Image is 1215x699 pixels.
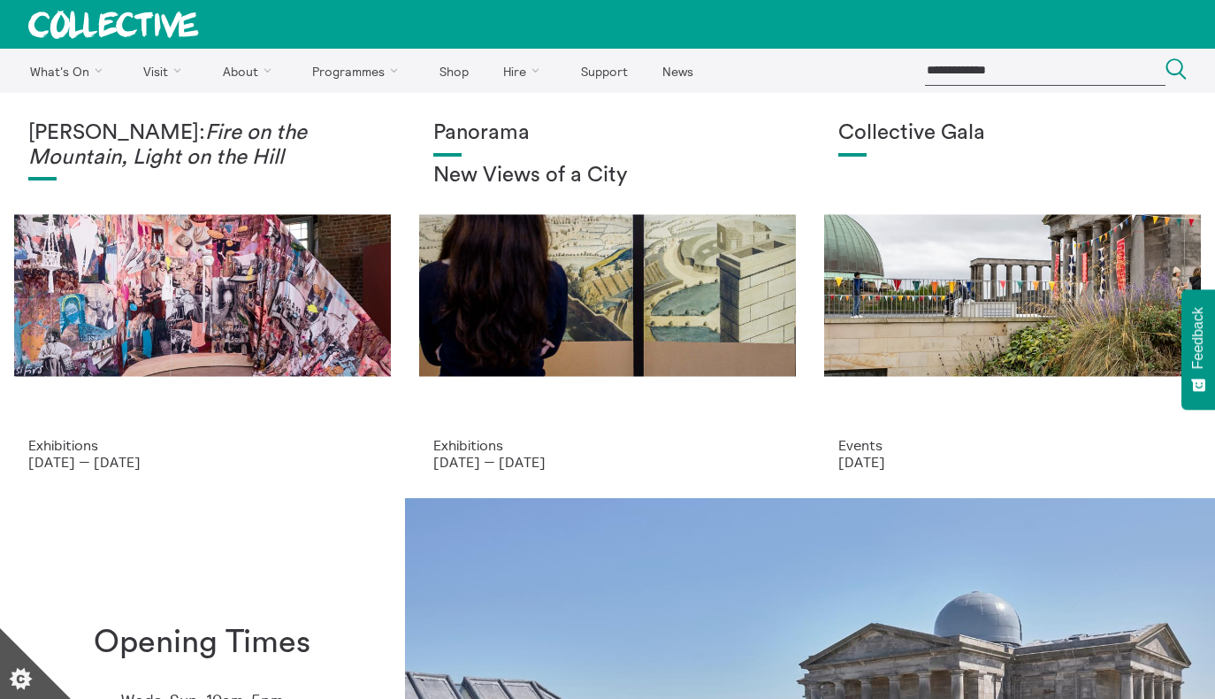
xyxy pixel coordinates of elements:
[28,437,377,453] p: Exhibitions
[297,49,421,93] a: Programmes
[424,49,484,93] a: Shop
[565,49,643,93] a: Support
[94,625,310,661] h1: Opening Times
[128,49,204,93] a: Visit
[646,49,708,93] a: News
[28,121,377,170] h1: [PERSON_NAME]:
[1181,289,1215,410] button: Feedback - Show survey
[207,49,294,93] a: About
[838,121,1187,146] h1: Collective Gala
[433,437,782,453] p: Exhibitions
[433,121,782,146] h1: Panorama
[14,49,125,93] a: What's On
[1190,307,1206,369] span: Feedback
[810,93,1215,498] a: Collective Gala 2023. Image credit Sally Jubb. Collective Gala Events [DATE]
[28,454,377,470] p: [DATE] — [DATE]
[838,437,1187,453] p: Events
[405,93,810,498] a: Collective Panorama June 2025 small file 8 Panorama New Views of a City Exhibitions [DATE] — [DATE]
[433,164,782,188] h2: New Views of a City
[838,454,1187,470] p: [DATE]
[488,49,562,93] a: Hire
[433,454,782,470] p: [DATE] — [DATE]
[28,122,307,168] em: Fire on the Mountain, Light on the Hill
